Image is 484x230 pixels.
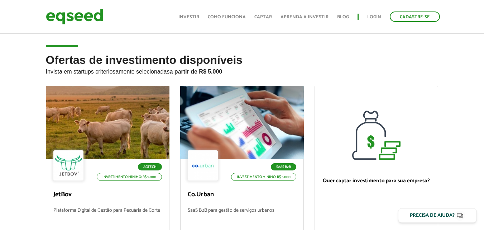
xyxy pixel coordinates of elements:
[178,15,199,19] a: Investir
[390,11,440,22] a: Cadastre-se
[322,178,431,184] p: Quer captar investimento para sua empresa?
[46,66,439,75] p: Invista em startups criteriosamente selecionadas
[46,7,103,26] img: EqSeed
[170,69,222,75] strong: a partir de R$ 5.000
[138,163,162,170] p: Agtech
[281,15,329,19] a: Aprenda a investir
[271,163,296,170] p: SaaS B2B
[53,208,162,223] p: Plataforma Digital de Gestão para Pecuária de Corte
[254,15,272,19] a: Captar
[231,173,296,181] p: Investimento mínimo: R$ 5.000
[53,191,162,199] p: JetBov
[46,54,439,86] h2: Ofertas de investimento disponíveis
[208,15,246,19] a: Como funciona
[188,191,296,199] p: Co.Urban
[97,173,162,181] p: Investimento mínimo: R$ 5.000
[188,208,296,223] p: SaaS B2B para gestão de serviços urbanos
[337,15,349,19] a: Blog
[367,15,381,19] a: Login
